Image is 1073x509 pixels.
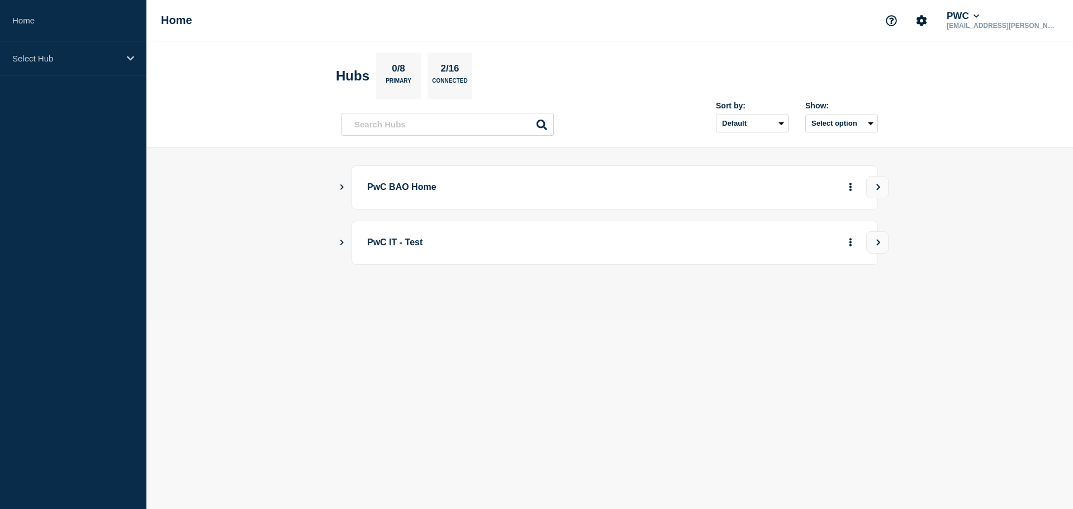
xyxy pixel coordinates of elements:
[880,9,903,32] button: Support
[12,54,120,63] p: Select Hub
[866,176,889,198] button: View
[386,78,411,89] p: Primary
[866,231,889,254] button: View
[843,232,858,253] button: More actions
[805,115,878,132] button: Select option
[910,9,933,32] button: Account settings
[339,183,345,192] button: Show Connected Hubs
[716,115,789,132] select: Sort by
[367,232,676,253] p: PwC IT - Test
[944,11,981,22] button: PWC
[339,239,345,247] button: Show Connected Hubs
[432,78,467,89] p: Connected
[341,113,554,136] input: Search Hubs
[436,63,463,78] p: 2/16
[716,101,789,110] div: Sort by:
[336,68,369,84] h2: Hubs
[843,177,858,198] button: More actions
[944,22,1061,30] p: [EMAIL_ADDRESS][PERSON_NAME][PERSON_NAME][DOMAIN_NAME]
[161,14,192,27] h1: Home
[367,177,676,198] p: PwC BAO Home
[805,101,878,110] div: Show:
[388,63,410,78] p: 0/8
